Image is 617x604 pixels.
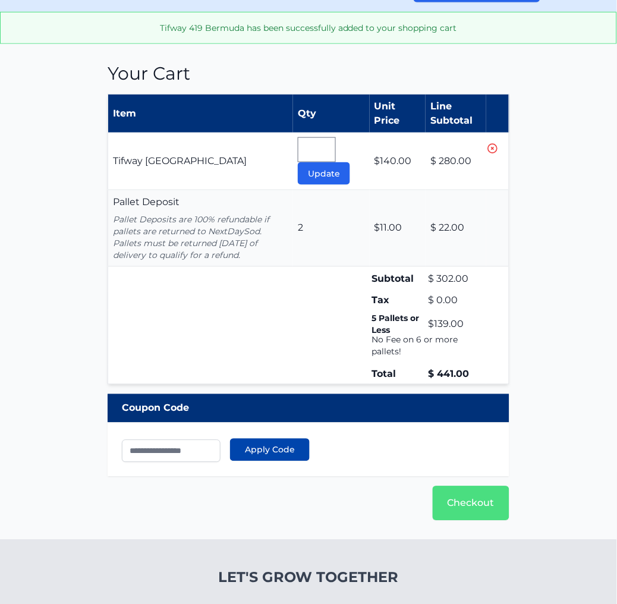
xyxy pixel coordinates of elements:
td: 2 [293,190,369,267]
td: $ 441.00 [426,365,486,385]
td: $ 0.00 [426,291,486,310]
a: Checkout [433,486,509,521]
td: Total [370,365,426,385]
th: Item [108,95,294,133]
th: Line Subtotal [426,95,486,133]
td: $ 280.00 [426,133,486,190]
p: No Fee on 6 or more pallets! [372,334,484,358]
h4: Let's Grow Together [155,568,462,587]
td: $ 22.00 [426,190,486,267]
h1: Your Cart [108,63,509,84]
p: Tifway 419 Bermuda has been successfully added to your shopping cart [10,22,607,34]
td: 5 Pallets or Less [370,310,426,339]
div: Coupon Code [108,394,509,423]
button: Apply Code [230,439,310,461]
td: $ 302.00 [426,267,486,292]
th: Unit Price [370,95,426,133]
th: Qty [293,95,369,133]
td: Tifway [GEOGRAPHIC_DATA] [108,133,294,190]
span: Apply Code [245,444,295,456]
td: $140.00 [370,133,426,190]
button: Update [298,162,350,185]
td: $139.00 [426,310,486,339]
td: Subtotal [370,267,426,292]
p: Pallet Deposits are 100% refundable if pallets are returned to NextDaySod. Pallets must be return... [113,214,288,262]
td: Pallet Deposit [108,190,294,267]
td: Tax [370,291,426,310]
td: $11.00 [370,190,426,267]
